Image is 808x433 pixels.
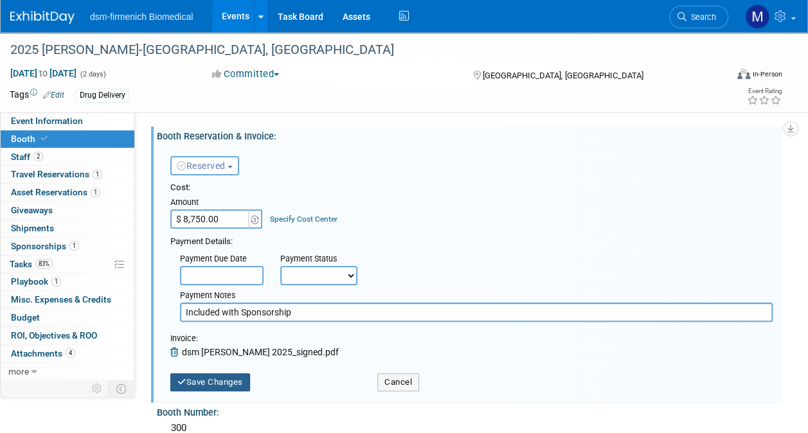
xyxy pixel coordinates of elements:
[170,156,239,175] button: Reserved
[91,188,100,197] span: 1
[1,148,134,166] a: Staff2
[10,88,64,103] td: Tags
[69,241,79,251] span: 1
[11,205,53,215] span: Giveaways
[1,166,134,183] a: Travel Reservations1
[180,253,261,266] div: Payment Due Date
[1,112,134,130] a: Event Information
[76,89,129,102] div: Drug Delivery
[10,67,77,79] span: [DATE] [DATE]
[11,348,75,358] span: Attachments
[41,135,48,142] i: Booth reservation complete
[669,6,728,28] a: Search
[377,373,419,391] button: Cancel
[1,291,134,308] a: Misc. Expenses & Credits
[182,347,339,357] span: dsm [PERSON_NAME] 2025_signed.pdf
[170,373,250,391] button: Save Changes
[11,187,100,197] span: Asset Reservations
[6,39,716,62] div: 2025 [PERSON_NAME]-[GEOGRAPHIC_DATA], [GEOGRAPHIC_DATA]
[10,11,75,24] img: ExhibitDay
[11,152,43,162] span: Staff
[93,170,102,179] span: 1
[747,88,782,94] div: Event Rating
[51,277,61,287] span: 1
[43,91,64,100] a: Edit
[1,345,134,362] a: Attachments4
[170,182,773,194] div: Cost:
[483,71,643,80] span: [GEOGRAPHIC_DATA], [GEOGRAPHIC_DATA]
[208,67,284,81] button: Committed
[90,12,193,22] span: dsm-firmenich Biomedical
[11,223,54,233] span: Shipments
[1,273,134,290] a: Playbook1
[752,69,782,79] div: In-Person
[11,294,111,305] span: Misc. Expenses & Credits
[66,348,75,358] span: 4
[1,238,134,255] a: Sponsorships1
[177,161,226,171] span: Reserved
[86,380,109,397] td: Personalize Event Tab Strip
[10,259,53,269] span: Tasks
[737,69,750,79] img: Format-Inperson.png
[687,12,716,22] span: Search
[35,259,53,269] span: 83%
[170,197,264,209] div: Amount
[109,380,135,397] td: Toggle Event Tabs
[1,130,134,148] a: Booth
[157,127,782,143] div: Booth Reservation & Invoice:
[11,330,97,340] span: ROI, Objectives & ROO
[79,70,106,78] span: (2 days)
[170,333,339,346] div: Invoice:
[180,290,773,303] div: Payment Notes
[11,276,61,287] span: Playbook
[11,241,79,251] span: Sponsorships
[670,67,782,86] div: Event Format
[1,256,134,273] a: Tasks83%
[280,253,366,266] div: Payment Status
[745,4,769,29] img: Melanie Davison
[1,327,134,344] a: ROI, Objectives & ROO
[11,312,40,323] span: Budget
[33,152,43,161] span: 2
[8,366,29,376] span: more
[11,116,83,126] span: Event Information
[1,363,134,380] a: more
[270,215,337,224] a: Specify Cost Center
[1,309,134,326] a: Budget
[170,233,773,248] div: Payment Details:
[11,169,102,179] span: Travel Reservations
[1,220,134,237] a: Shipments
[37,68,49,78] span: to
[1,184,134,201] a: Asset Reservations1
[1,202,134,219] a: Giveaways
[157,403,782,419] div: Booth Number:
[170,347,182,357] a: Remove Attachment
[11,134,50,144] span: Booth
